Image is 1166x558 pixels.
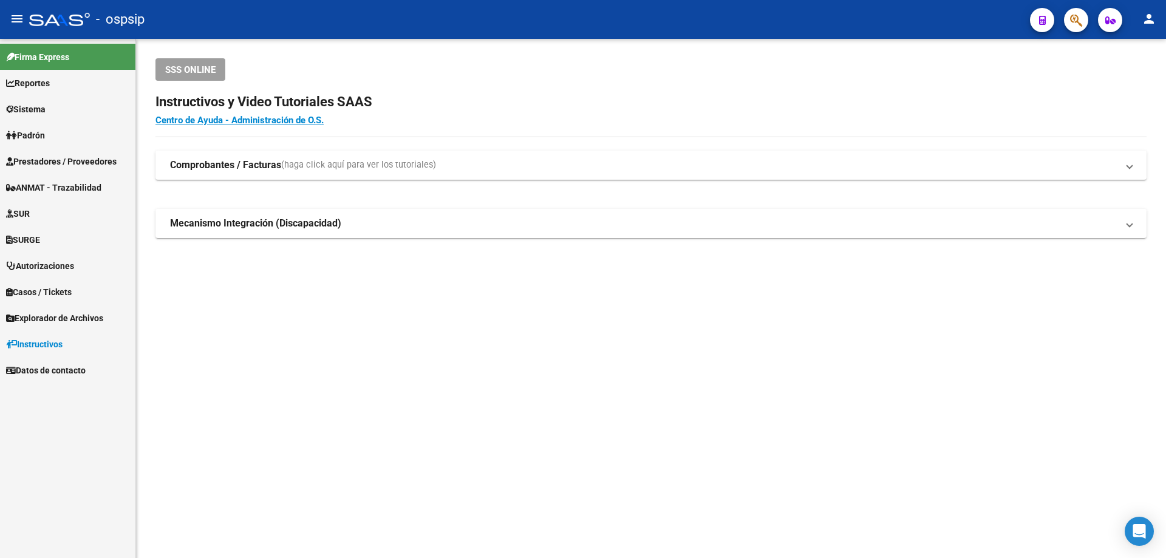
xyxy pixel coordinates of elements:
mat-expansion-panel-header: Mecanismo Integración (Discapacidad) [155,209,1147,238]
span: Casos / Tickets [6,285,72,299]
mat-icon: menu [10,12,24,26]
strong: Mecanismo Integración (Discapacidad) [170,217,341,230]
span: Instructivos [6,338,63,351]
span: ANMAT - Trazabilidad [6,181,101,194]
mat-expansion-panel-header: Comprobantes / Facturas(haga click aquí para ver los tutoriales) [155,151,1147,180]
span: Autorizaciones [6,259,74,273]
div: Open Intercom Messenger [1125,517,1154,546]
span: Reportes [6,77,50,90]
span: Prestadores / Proveedores [6,155,117,168]
button: SSS ONLINE [155,58,225,81]
mat-icon: person [1142,12,1156,26]
a: Centro de Ayuda - Administración de O.S. [155,115,324,126]
span: SURGE [6,233,40,247]
strong: Comprobantes / Facturas [170,158,281,172]
span: Explorador de Archivos [6,311,103,325]
span: Firma Express [6,50,69,64]
span: SUR [6,207,30,220]
span: Datos de contacto [6,364,86,377]
h2: Instructivos y Video Tutoriales SAAS [155,90,1147,114]
span: Padrón [6,129,45,142]
span: - ospsip [96,6,145,33]
span: Sistema [6,103,46,116]
span: SSS ONLINE [165,64,216,75]
span: (haga click aquí para ver los tutoriales) [281,158,436,172]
